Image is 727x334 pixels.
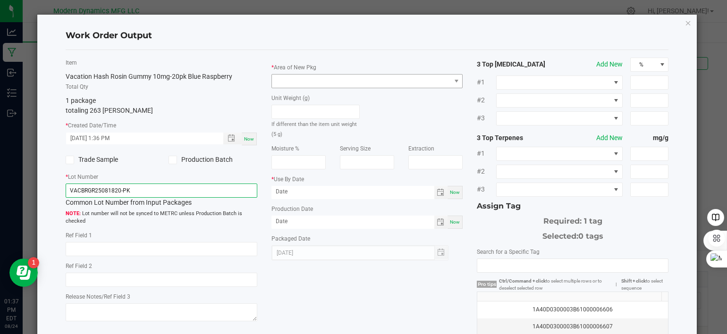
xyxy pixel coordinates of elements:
[66,58,77,67] label: Item
[596,59,623,69] button: Add New
[477,59,553,69] strong: 3 Top [MEDICAL_DATA]
[223,133,242,144] span: Toggle popup
[66,106,257,116] p: totaling 263 [PERSON_NAME]
[477,113,496,123] span: #3
[408,144,434,153] label: Extraction
[66,231,92,240] label: Ref Field 1
[483,305,662,314] div: 1A40D0300003B61000006606
[477,248,540,256] label: Search for a Specific Tag
[434,186,448,199] span: Toggle calendar
[271,216,434,227] input: Date
[271,205,313,213] label: Production Date
[630,133,668,143] strong: mg/g
[28,257,39,268] iframe: Resource center unread badge
[66,210,257,225] span: Lot number will not be synced to METRC unless Production Batch is checked
[271,94,310,102] label: Unit Weight (g)
[66,155,154,165] label: Trade Sample
[477,184,496,194] span: #3
[477,77,496,87] span: #1
[621,278,646,284] strong: Shift + click
[499,278,602,291] span: to select multiple rows or to deselect selected row
[477,149,496,159] span: #1
[496,93,623,108] span: NO DATA FOUND
[66,30,669,42] h4: Work Order Output
[496,111,623,125] span: NO DATA FOUND
[496,75,623,90] span: NO DATA FOUND
[596,133,623,143] button: Add New
[477,95,496,105] span: #2
[621,278,663,291] span: to select sequence
[66,83,88,91] label: Total Qty
[450,190,460,195] span: Now
[66,184,257,208] div: Common Lot Number from Input Packages
[611,281,621,288] span: |
[271,121,357,137] small: If different than the item unit weight (5 g)
[271,144,299,153] label: Moisture %
[9,259,38,287] iframe: Resource center
[496,165,623,179] span: NO DATA FOUND
[450,219,460,225] span: Now
[483,322,662,331] div: 1A40D0300003B61000006607
[66,97,96,104] span: 1 package
[271,175,304,184] label: Use By Date
[496,147,623,161] span: NO DATA FOUND
[274,63,316,72] label: Area of New Pkg
[477,259,668,272] input: NO DATA FOUND
[66,292,130,301] label: Release Notes/Ref Field 3
[477,200,668,212] div: Assign Tag
[477,167,496,176] span: #2
[477,133,553,143] strong: 3 Top Terpenes
[66,262,92,270] label: Ref Field 2
[68,121,116,130] label: Created Date/Time
[477,227,668,242] div: Selected:
[499,278,546,284] strong: Ctrl/Command + click
[434,216,448,229] span: Toggle calendar
[271,234,310,243] label: Packaged Date
[631,58,656,71] span: %
[340,144,371,153] label: Serving Size
[169,155,257,165] label: Production Batch
[271,186,434,198] input: Date
[66,72,257,82] div: Vacation Hash Rosin Gummy 10mg-20pk Blue Raspberry
[68,173,98,181] label: Lot Number
[66,133,213,144] input: Created Datetime
[477,281,497,288] span: Pro tips
[578,232,603,241] span: 0 tags
[244,136,254,142] span: Now
[496,183,623,197] span: NO DATA FOUND
[477,212,668,227] div: Required: 1 tag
